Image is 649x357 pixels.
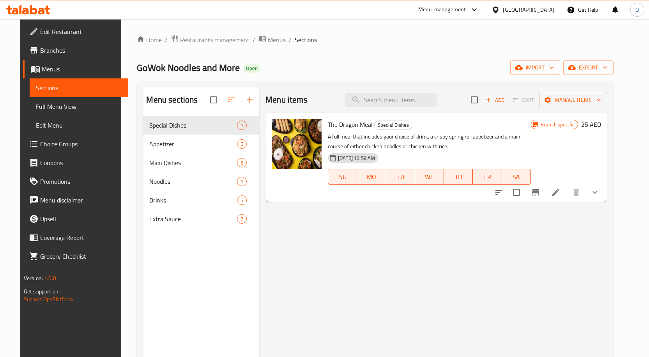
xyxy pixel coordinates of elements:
span: Special Dishes [375,121,412,130]
span: Edit Restaurant [40,27,122,36]
span: Select section first [508,94,539,106]
div: Special Dishes [374,121,412,130]
div: Open [243,64,261,73]
span: Coverage Report [40,233,122,242]
div: Drinks5 [143,191,259,210]
span: import [516,63,554,73]
button: FR [473,169,502,185]
div: items [237,158,247,167]
span: Select all sections [205,92,222,108]
div: Main Dishes6 [143,153,259,172]
span: Menus [42,64,122,74]
a: Promotions [23,172,128,191]
span: 5 [237,197,246,204]
span: Add [485,96,506,105]
span: 1 [237,178,246,185]
span: Sort sections [222,91,241,109]
nav: Menu sections [143,113,259,231]
button: MO [357,169,386,185]
img: The Dragon Meal [272,119,322,169]
span: Branch specific [538,121,578,128]
span: GoWok Noodles and More [137,59,240,76]
div: Menu-management [418,5,466,14]
div: Extra Sauce7 [143,210,259,228]
span: [DATE] 10:58 AM [335,155,378,162]
a: Support.OpsPlatform [24,294,73,304]
a: Menus [258,35,286,45]
span: SA [505,171,528,183]
a: Menus [23,60,128,78]
span: Sections [295,35,317,44]
a: Coupons [23,153,128,172]
span: WE [418,171,441,183]
span: Add item [483,94,508,106]
li: / [165,35,168,44]
div: items [237,121,247,130]
div: Special Dishes1 [143,116,259,135]
div: Appetizer [149,139,237,149]
button: Add [483,94,508,106]
span: Promotions [40,177,122,186]
button: WE [415,169,444,185]
p: A full meal that includes your choice of drink, a crispy spring roll appetizer and a main course ... [328,132,531,151]
span: The Dragon Meal [328,119,373,130]
a: Edit menu item [551,188,561,197]
input: search [345,93,437,107]
svg: Show Choices [590,188,599,197]
span: Select to update [508,184,525,201]
button: TH [444,169,473,185]
span: Upsell [40,214,122,224]
h2: Menu sections [146,94,198,106]
a: Restaurants management [171,35,249,45]
span: 1.0.0 [44,273,56,283]
a: Full Menu View [30,97,128,116]
span: Full Menu View [36,102,122,111]
a: Menu disclaimer [23,191,128,210]
button: Add section [241,91,259,109]
span: Branches [40,46,122,55]
span: Special Dishes [149,121,237,130]
a: Edit Menu [30,116,128,135]
span: export [569,63,607,73]
span: FR [476,171,499,183]
span: Extra Sauce [149,214,237,224]
button: import [510,60,560,75]
div: Noodles [149,177,237,186]
h6: 25 AED [581,119,601,130]
span: MO [360,171,383,183]
button: show more [585,183,604,202]
li: / [289,35,292,44]
span: TH [447,171,470,183]
span: Drinks [149,195,237,205]
nav: breadcrumb [137,35,614,45]
div: items [237,214,247,224]
button: delete [567,183,585,202]
span: Edit Menu [36,121,122,130]
span: Get support on: [24,286,60,297]
button: SU [328,169,357,185]
div: items [237,195,247,205]
span: Restaurants management [180,35,249,44]
span: SU [331,171,354,183]
span: O [635,5,639,14]
button: export [563,60,614,75]
span: Choice Groups [40,139,122,149]
span: Menus [268,35,286,44]
div: Appetizer5 [143,135,259,153]
h2: Menu items [265,94,308,106]
a: Sections [30,78,128,97]
div: items [237,139,247,149]
span: Coupons [40,158,122,167]
a: Grocery Checklist [23,247,128,266]
span: 1 [237,122,246,129]
span: TU [389,171,412,183]
span: Manage items [545,95,601,105]
span: Main Dishes [149,158,237,167]
a: Upsell [23,210,128,228]
a: Choice Groups [23,135,128,153]
button: SA [502,169,531,185]
span: Version: [24,273,43,283]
